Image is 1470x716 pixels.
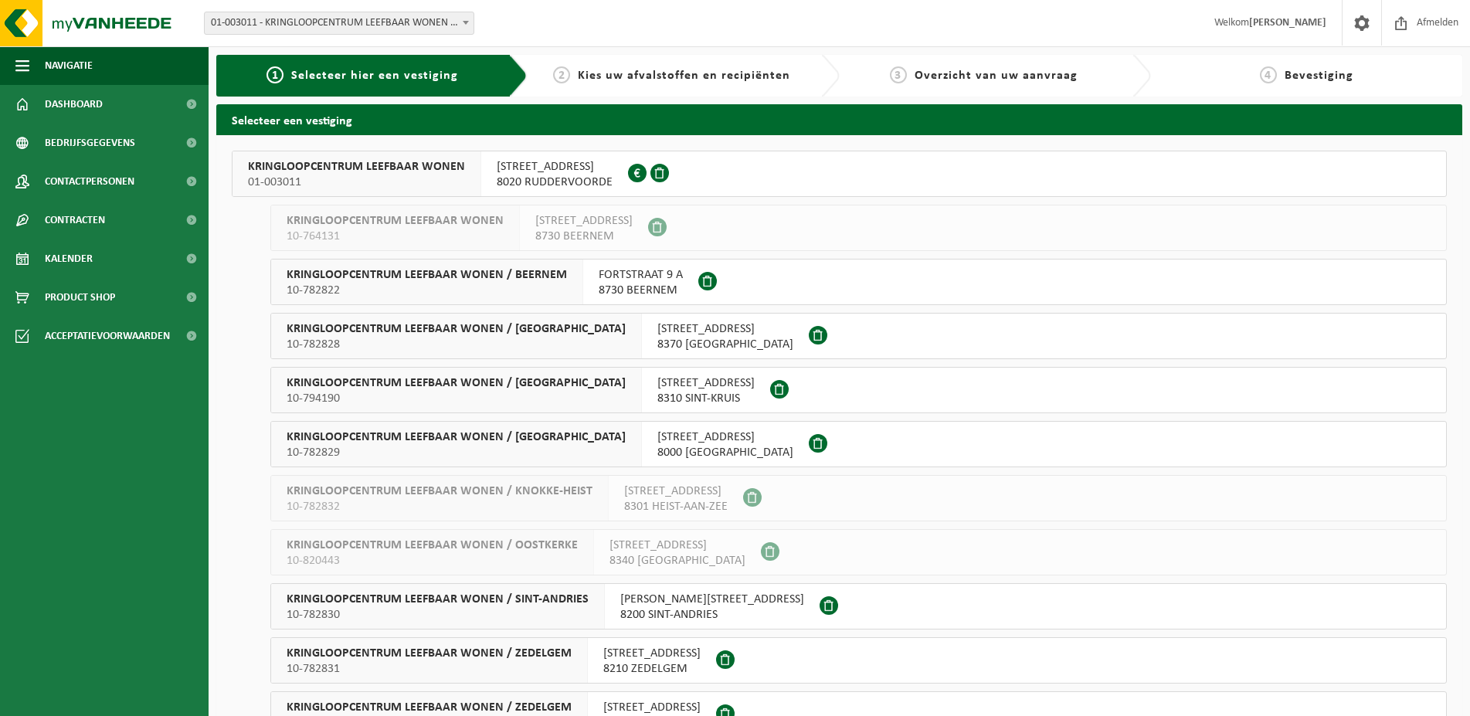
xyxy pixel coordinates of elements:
span: Contracten [45,201,105,239]
span: [STREET_ADDRESS] [657,429,793,445]
span: KRINGLOOPCENTRUM LEEFBAAR WONEN / [GEOGRAPHIC_DATA] [287,375,626,391]
span: KRINGLOOPCENTRUM LEEFBAAR WONEN / [GEOGRAPHIC_DATA] [287,321,626,337]
strong: [PERSON_NAME] [1249,17,1326,29]
span: KRINGLOOPCENTRUM LEEFBAAR WONEN [248,159,465,175]
span: 8210 ZEDELGEM [603,661,701,677]
button: KRINGLOOPCENTRUM LEEFBAAR WONEN / SINT-ANDRIES 10-782830 [PERSON_NAME][STREET_ADDRESS]8200 SINT-A... [270,583,1447,629]
span: 8200 SINT-ANDRIES [620,607,804,623]
span: 10-782831 [287,661,572,677]
span: 01-003011 [248,175,465,190]
span: KRINGLOOPCENTRUM LEEFBAAR WONEN / KNOKKE-HEIST [287,484,592,499]
h2: Selecteer een vestiging [216,104,1462,134]
span: KRINGLOOPCENTRUM LEEFBAAR WONEN / SINT-ANDRIES [287,592,589,607]
span: 10-782830 [287,607,589,623]
button: KRINGLOOPCENTRUM LEEFBAAR WONEN / BEERNEM 10-782822 FORTSTRAAT 9 A8730 BEERNEM [270,259,1447,305]
span: KRINGLOOPCENTRUM LEEFBAAR WONEN / ZEDELGEM [287,646,572,661]
span: Acceptatievoorwaarden [45,317,170,355]
span: Product Shop [45,278,115,317]
span: Navigatie [45,46,93,85]
span: 10-820443 [287,553,578,568]
span: 1 [267,66,283,83]
span: 8020 RUDDERVOORDE [497,175,613,190]
span: FORTSTRAAT 9 A [599,267,683,283]
button: KRINGLOOPCENTRUM LEEFBAAR WONEN / ZEDELGEM 10-782831 [STREET_ADDRESS]8210 ZEDELGEM [270,637,1447,684]
button: KRINGLOOPCENTRUM LEEFBAAR WONEN / [GEOGRAPHIC_DATA] 10-794190 [STREET_ADDRESS]8310 SINT-KRUIS [270,367,1447,413]
span: Contactpersonen [45,162,134,201]
span: 01-003011 - KRINGLOOPCENTRUM LEEFBAAR WONEN - RUDDERVOORDE [204,12,474,35]
span: 2 [553,66,570,83]
span: Kies uw afvalstoffen en recipiënten [578,70,790,82]
span: Kalender [45,239,93,278]
span: 10-794190 [287,391,626,406]
span: [STREET_ADDRESS] [497,159,613,175]
span: KRINGLOOPCENTRUM LEEFBAAR WONEN [287,213,504,229]
span: Bedrijfsgegevens [45,124,135,162]
span: 4 [1260,66,1277,83]
span: Dashboard [45,85,103,124]
button: KRINGLOOPCENTRUM LEEFBAAR WONEN 01-003011 [STREET_ADDRESS]8020 RUDDERVOORDE [232,151,1447,197]
span: 8730 BEERNEM [535,229,633,244]
span: [STREET_ADDRESS] [603,700,701,715]
button: KRINGLOOPCENTRUM LEEFBAAR WONEN / [GEOGRAPHIC_DATA] 10-782828 [STREET_ADDRESS]8370 [GEOGRAPHIC_DATA] [270,313,1447,359]
span: 8000 [GEOGRAPHIC_DATA] [657,445,793,460]
span: Selecteer hier een vestiging [291,70,458,82]
span: [STREET_ADDRESS] [624,484,728,499]
span: KRINGLOOPCENTRUM LEEFBAAR WONEN / [GEOGRAPHIC_DATA] [287,429,626,445]
span: KRINGLOOPCENTRUM LEEFBAAR WONEN / OOSTKERKE [287,538,578,553]
span: KRINGLOOPCENTRUM LEEFBAAR WONEN / BEERNEM [287,267,567,283]
span: KRINGLOOPCENTRUM LEEFBAAR WONEN / ZEDELGEM [287,700,572,715]
span: 10-782829 [287,445,626,460]
span: 10-764131 [287,229,504,244]
span: Overzicht van uw aanvraag [915,70,1078,82]
span: [STREET_ADDRESS] [603,646,701,661]
span: 8301 HEIST-AAN-ZEE [624,499,728,514]
span: [STREET_ADDRESS] [657,321,793,337]
span: [STREET_ADDRESS] [609,538,745,553]
span: 10-782832 [287,499,592,514]
span: 3 [890,66,907,83]
span: 8730 BEERNEM [599,283,683,298]
span: 8370 [GEOGRAPHIC_DATA] [657,337,793,352]
span: 01-003011 - KRINGLOOPCENTRUM LEEFBAAR WONEN - RUDDERVOORDE [205,12,474,34]
span: [STREET_ADDRESS] [657,375,755,391]
button: KRINGLOOPCENTRUM LEEFBAAR WONEN / [GEOGRAPHIC_DATA] 10-782829 [STREET_ADDRESS]8000 [GEOGRAPHIC_DATA] [270,421,1447,467]
span: 8310 SINT-KRUIS [657,391,755,406]
span: 10-782822 [287,283,567,298]
span: 8340 [GEOGRAPHIC_DATA] [609,553,745,568]
span: 10-782828 [287,337,626,352]
span: Bevestiging [1285,70,1353,82]
span: [STREET_ADDRESS] [535,213,633,229]
span: [PERSON_NAME][STREET_ADDRESS] [620,592,804,607]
